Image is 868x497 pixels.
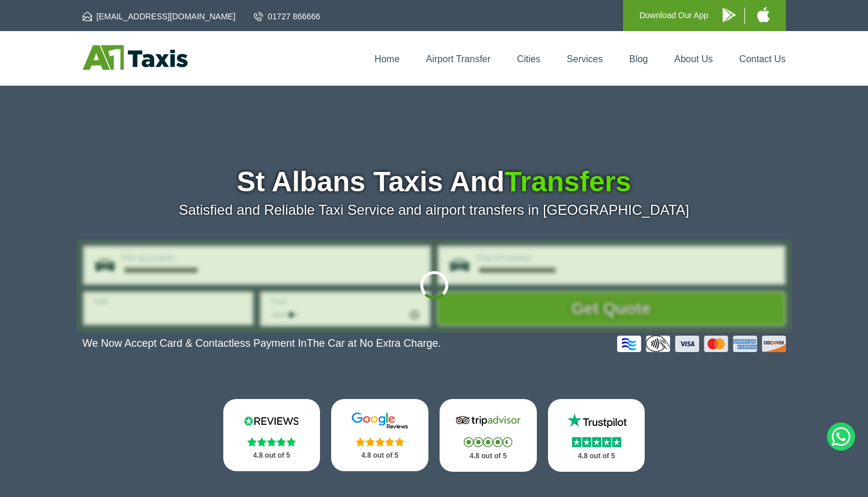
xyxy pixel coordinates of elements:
img: Stars [464,437,512,447]
a: Blog [629,54,648,64]
img: Google [345,412,415,430]
img: Stars [247,437,296,447]
img: A1 Taxis St Albans LTD [83,45,188,70]
a: 01727 866666 [254,11,321,22]
a: Contact Us [739,54,785,64]
p: We Now Accept Card & Contactless Payment In [83,337,441,350]
p: 4.8 out of 5 [236,448,308,463]
p: Satisfied and Reliable Taxi Service and airport transfers in [GEOGRAPHIC_DATA] [83,202,786,218]
a: [EMAIL_ADDRESS][DOMAIN_NAME] [83,11,236,22]
p: 4.8 out of 5 [452,449,524,464]
img: Stars [572,437,621,447]
a: Reviews.io Stars 4.8 out of 5 [223,399,321,471]
a: Google Stars 4.8 out of 5 [331,399,428,471]
h1: St Albans Taxis And [83,168,786,196]
img: Stars [356,437,404,447]
p: Download Our App [639,8,709,23]
img: Trustpilot [561,412,632,430]
span: The Car at No Extra Charge. [307,337,441,349]
img: A1 Taxis Android App [723,8,736,22]
a: About Us [675,54,713,64]
span: Transfers [505,166,631,197]
a: Tripadvisor Stars 4.8 out of 5 [440,399,537,472]
a: Services [567,54,603,64]
img: Tripadvisor [453,412,523,430]
p: 4.8 out of 5 [344,448,416,463]
a: Cities [517,54,540,64]
p: 4.8 out of 5 [561,449,632,464]
img: Credit And Debit Cards [617,336,786,352]
a: Airport Transfer [426,54,491,64]
img: Reviews.io [236,412,307,430]
img: A1 Taxis iPhone App [757,7,770,22]
a: Trustpilot Stars 4.8 out of 5 [548,399,645,472]
a: Home [375,54,400,64]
